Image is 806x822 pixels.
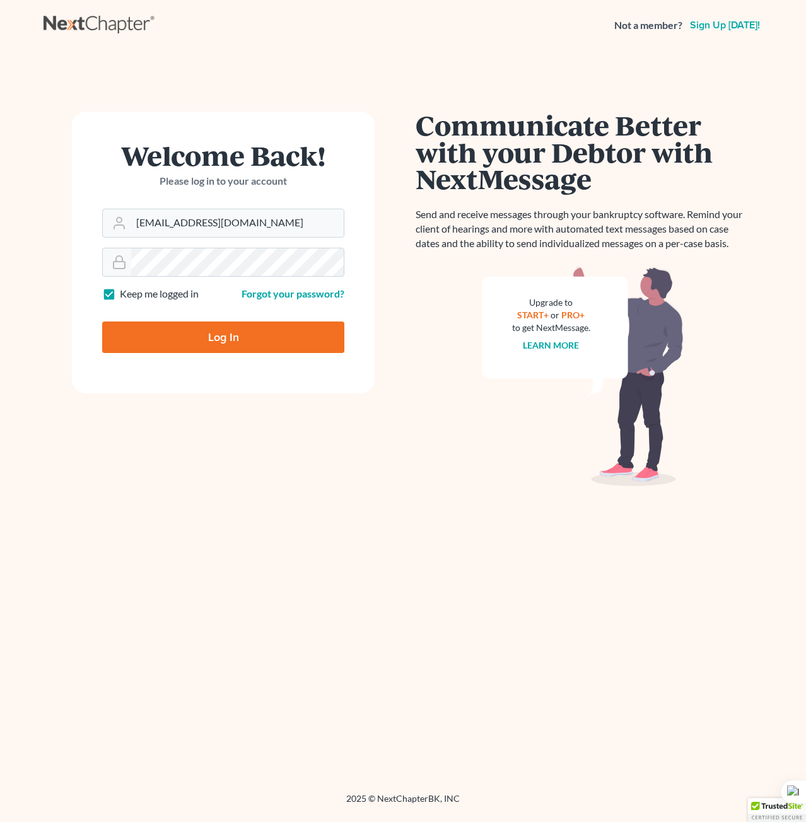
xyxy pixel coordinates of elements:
[562,310,585,320] a: PRO+
[416,112,750,192] h1: Communicate Better with your Debtor with NextMessage
[614,18,682,33] strong: Not a member?
[523,340,580,350] a: Learn more
[131,209,344,237] input: Email Address
[102,321,344,353] input: Log In
[242,287,344,299] a: Forgot your password?
[44,792,762,815] div: 2025 © NextChapterBK, INC
[512,296,590,309] div: Upgrade to
[687,20,762,30] a: Sign up [DATE]!
[416,207,750,251] p: Send and receive messages through your bankruptcy software. Remind your client of hearings and mo...
[102,174,344,188] p: Please log in to your account
[482,266,684,487] img: nextmessage_bg-59042aed3d76b12b5cd301f8e5b87938c9018125f34e5fa2b7a6b67550977c72.svg
[512,321,590,334] div: to get NextMessage.
[748,798,806,822] div: TrustedSite Certified
[120,287,199,301] label: Keep me logged in
[551,310,560,320] span: or
[102,142,344,169] h1: Welcome Back!
[518,310,549,320] a: START+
